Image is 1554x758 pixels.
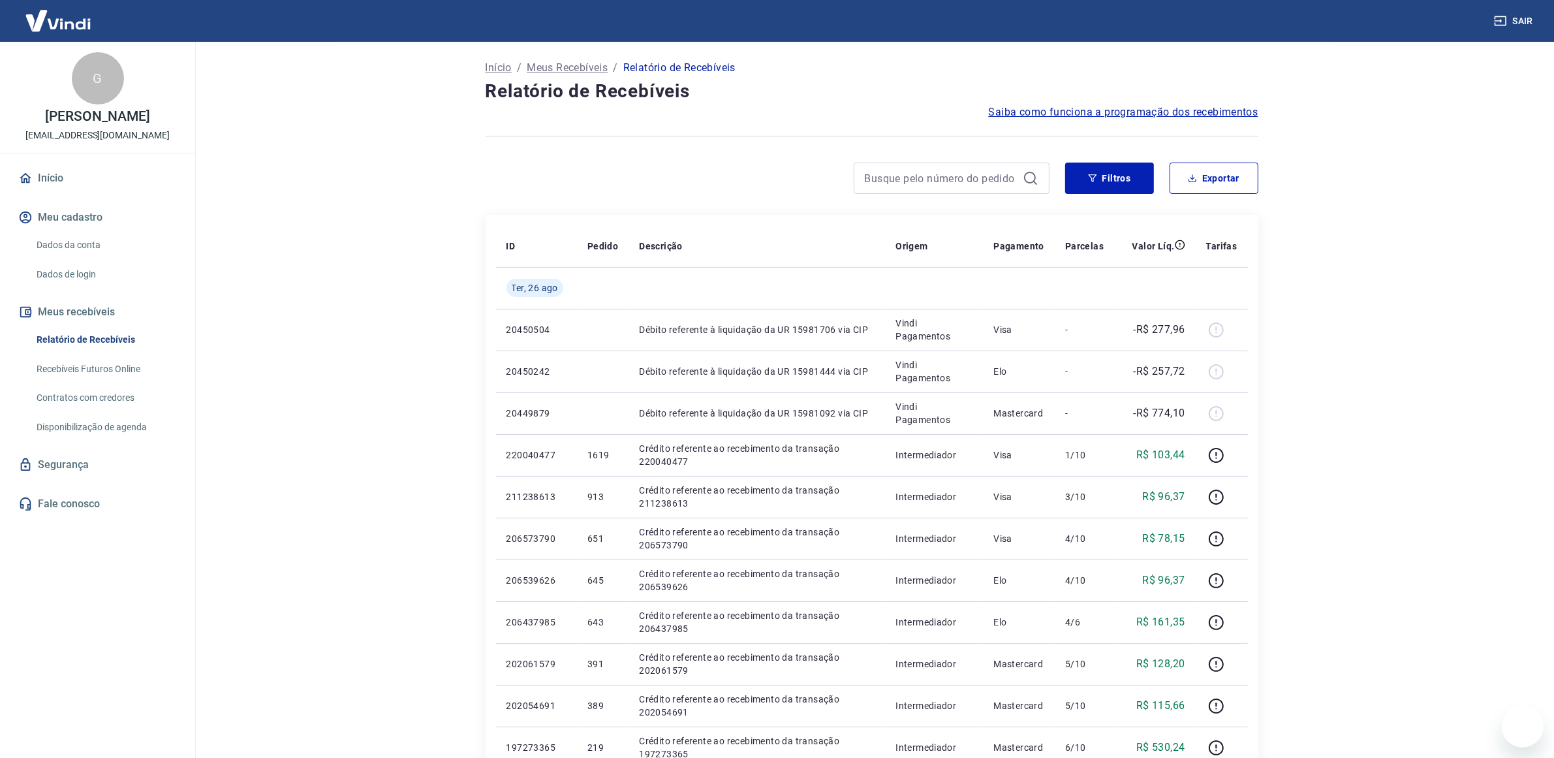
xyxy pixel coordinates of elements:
[993,365,1044,378] p: Elo
[895,358,972,385] p: Vindi Pagamentos
[895,400,972,426] p: Vindi Pagamentos
[1065,657,1104,671] p: 5/10
[639,240,683,253] p: Descrição
[895,490,972,503] p: Intermediador
[587,490,618,503] p: 913
[587,449,618,462] p: 1619
[993,657,1044,671] p: Mastercard
[31,356,179,383] a: Recebíveis Futuros Online
[989,104,1258,120] a: Saiba como funciona a programação dos recebimentos
[993,323,1044,336] p: Visa
[587,240,618,253] p: Pedido
[993,616,1044,629] p: Elo
[639,442,875,468] p: Crédito referente ao recebimento da transação 220040477
[639,693,875,719] p: Crédito referente ao recebimento da transação 202054691
[587,532,618,545] p: 651
[1134,405,1185,421] p: -R$ 774,10
[587,699,618,712] p: 389
[895,699,972,712] p: Intermediador
[1065,490,1104,503] p: 3/10
[1065,616,1104,629] p: 4/6
[16,490,179,518] a: Fale conosco
[506,532,567,545] p: 206573790
[895,616,972,629] p: Intermediador
[25,129,170,142] p: [EMAIL_ADDRESS][DOMAIN_NAME]
[486,78,1258,104] h4: Relatório de Recebíveis
[506,365,567,378] p: 20450242
[31,326,179,353] a: Relatório de Recebíveis
[1136,447,1185,463] p: R$ 103,44
[639,651,875,677] p: Crédito referente ao recebimento da transação 202061579
[1142,573,1185,588] p: R$ 96,37
[993,407,1044,420] p: Mastercard
[1142,489,1185,505] p: R$ 96,37
[506,616,567,629] p: 206437985
[865,168,1018,188] input: Busque pelo número do pedido
[506,657,567,671] p: 202061579
[72,52,124,104] div: G
[639,365,875,378] p: Débito referente à liquidação da UR 15981444 via CIP
[1132,240,1175,253] p: Valor Líq.
[1134,322,1185,338] p: -R$ 277,96
[587,741,618,754] p: 219
[527,60,608,76] a: Meus Recebíveis
[16,298,179,326] button: Meus recebíveis
[1142,531,1185,546] p: R$ 78,15
[506,490,567,503] p: 211238613
[1136,656,1185,672] p: R$ 128,20
[1065,574,1104,587] p: 4/10
[895,317,972,343] p: Vindi Pagamentos
[993,532,1044,545] p: Visa
[506,574,567,587] p: 206539626
[1136,698,1185,714] p: R$ 115,66
[1065,449,1104,462] p: 1/10
[1134,364,1185,379] p: -R$ 257,72
[512,281,558,294] span: Ter, 26 ago
[16,164,179,193] a: Início
[1065,741,1104,754] p: 6/10
[1170,163,1258,194] button: Exportar
[895,741,972,754] p: Intermediador
[639,567,875,593] p: Crédito referente ao recebimento da transação 206539626
[613,60,617,76] p: /
[1065,699,1104,712] p: 5/10
[895,240,927,253] p: Origem
[993,741,1044,754] p: Mastercard
[895,449,972,462] p: Intermediador
[506,323,567,336] p: 20450504
[587,616,618,629] p: 643
[31,261,179,288] a: Dados de login
[506,407,567,420] p: 20449879
[1065,532,1104,545] p: 4/10
[639,526,875,552] p: Crédito referente ao recebimento da transação 206573790
[506,240,516,253] p: ID
[31,232,179,259] a: Dados da conta
[587,574,618,587] p: 645
[1065,163,1154,194] button: Filtros
[639,484,875,510] p: Crédito referente ao recebimento da transação 211238613
[993,574,1044,587] p: Elo
[16,1,101,40] img: Vindi
[31,385,179,411] a: Contratos com credores
[45,110,149,123] p: [PERSON_NAME]
[639,323,875,336] p: Débito referente à liquidação da UR 15981706 via CIP
[993,449,1044,462] p: Visa
[895,657,972,671] p: Intermediador
[639,609,875,635] p: Crédito referente ao recebimento da transação 206437985
[506,741,567,754] p: 197273365
[993,240,1044,253] p: Pagamento
[506,449,567,462] p: 220040477
[1065,240,1104,253] p: Parcelas
[993,490,1044,503] p: Visa
[506,699,567,712] p: 202054691
[1136,614,1185,630] p: R$ 161,35
[31,414,179,441] a: Disponibilização de agenda
[1491,9,1538,33] button: Sair
[895,574,972,587] p: Intermediador
[993,699,1044,712] p: Mastercard
[486,60,512,76] a: Início
[16,450,179,479] a: Segurança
